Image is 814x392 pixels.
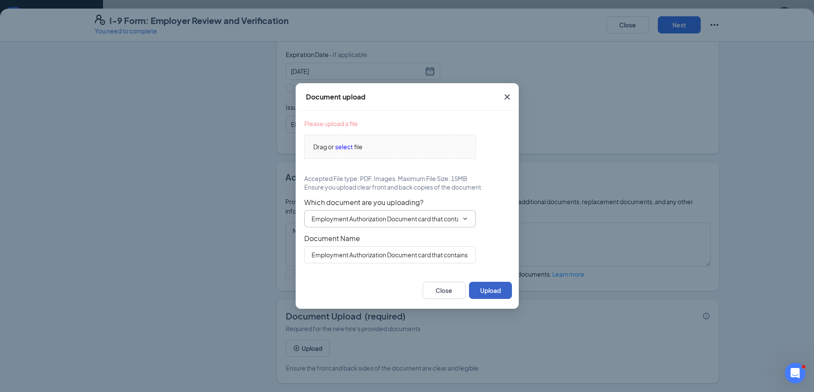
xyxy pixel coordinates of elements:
button: Upload [469,282,512,299]
input: Enter document name [304,246,476,263]
span: Drag or [313,142,334,151]
span: Drag orselectfile [305,135,475,158]
span: Please upload a file [304,119,358,128]
svg: Cross [502,92,512,102]
button: Close [423,282,466,299]
input: Select document type [312,214,458,223]
span: Ensure you upload clear front and back copies of the document. [304,183,483,191]
iframe: Intercom live chat [785,363,805,383]
span: Which document are you uploading? [304,198,510,207]
div: Document upload [306,92,366,102]
span: select [335,142,353,151]
span: Document Name [304,234,510,243]
span: file [354,142,363,151]
button: Close [496,83,519,111]
svg: ChevronDown [462,215,469,222]
span: Accepted File type: PDF, Images. Maximum File Size: 15MB [304,174,467,183]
